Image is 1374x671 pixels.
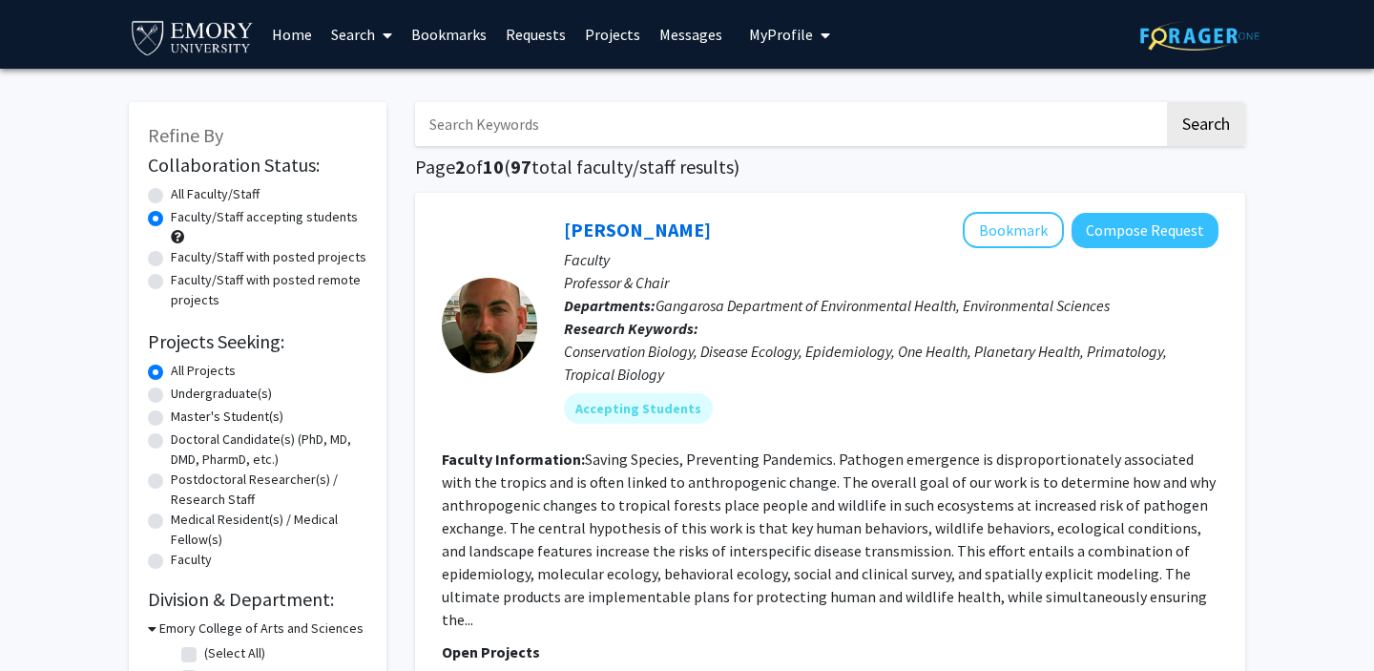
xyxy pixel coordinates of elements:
[564,248,1218,271] p: Faculty
[1072,213,1218,248] button: Compose Request to Thomas Gillespie
[171,470,367,510] label: Postdoctoral Researcher(s) / Research Staff
[262,1,322,68] a: Home
[148,123,223,147] span: Refine By
[1167,102,1245,146] button: Search
[496,1,575,68] a: Requests
[171,407,283,427] label: Master's Student(s)
[483,155,504,178] span: 10
[148,330,367,353] h2: Projects Seeking:
[650,1,732,68] a: Messages
[159,619,364,639] h3: Emory College of Arts and Sciences
[415,102,1164,146] input: Search Keywords
[322,1,402,68] a: Search
[564,319,698,338] b: Research Keywords:
[455,155,466,178] span: 2
[749,25,813,44] span: My Profile
[442,450,1216,629] fg-read-more: Saving Species, Preventing Pandemics. Pathogen emergence is disproportionately associated with th...
[564,340,1218,386] div: Conservation Biology, Disease Ecology, Epidemiology, One Health, Planetary Health, Primatology, T...
[415,156,1245,178] h1: Page of ( total faculty/staff results)
[442,640,1218,663] p: Open Projects
[564,296,656,315] b: Departments:
[171,510,367,550] label: Medical Resident(s) / Medical Fellow(s)
[14,585,81,657] iframe: Chat
[402,1,496,68] a: Bookmarks
[171,247,366,267] label: Faculty/Staff with posted projects
[204,643,265,663] label: (Select All)
[442,450,585,469] b: Faculty Information:
[171,550,212,570] label: Faculty
[148,154,367,177] h2: Collaboration Status:
[564,218,711,241] a: [PERSON_NAME]
[564,393,713,424] mat-chip: Accepting Students
[963,212,1064,248] button: Add Thomas Gillespie to Bookmarks
[129,15,256,58] img: Emory University Logo
[148,588,367,611] h2: Division & Department:
[656,296,1110,315] span: Gangarosa Department of Environmental Health, Environmental Sciences
[171,430,367,470] label: Doctoral Candidate(s) (PhD, MD, DMD, PharmD, etc.)
[171,361,236,381] label: All Projects
[171,184,260,204] label: All Faculty/Staff
[171,207,358,227] label: Faculty/Staff accepting students
[564,271,1218,294] p: Professor & Chair
[171,384,272,404] label: Undergraduate(s)
[1140,21,1259,51] img: ForagerOne Logo
[171,270,367,310] label: Faculty/Staff with posted remote projects
[575,1,650,68] a: Projects
[510,155,531,178] span: 97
